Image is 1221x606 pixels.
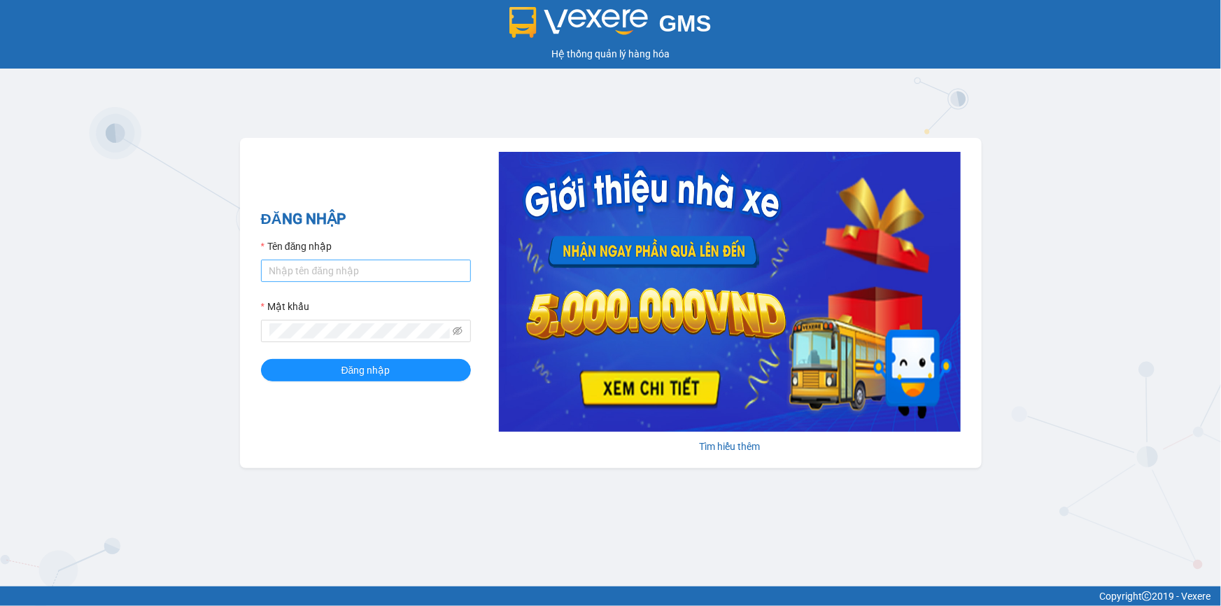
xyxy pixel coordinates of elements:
span: Đăng nhập [341,362,390,378]
input: Tên đăng nhập [261,260,471,282]
span: copyright [1142,591,1152,601]
div: Tìm hiểu thêm [499,439,961,454]
h2: ĐĂNG NHẬP [261,208,471,231]
img: logo 2 [509,7,648,38]
div: Copyright 2019 - Vexere [10,589,1211,604]
div: Hệ thống quản lý hàng hóa [3,46,1218,62]
input: Mật khẩu [269,323,450,339]
img: banner-0 [499,152,961,432]
label: Mật khẩu [261,299,309,314]
a: GMS [509,21,712,32]
label: Tên đăng nhập [261,239,332,254]
button: Đăng nhập [261,359,471,381]
span: GMS [659,10,712,36]
span: eye-invisible [453,326,463,336]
